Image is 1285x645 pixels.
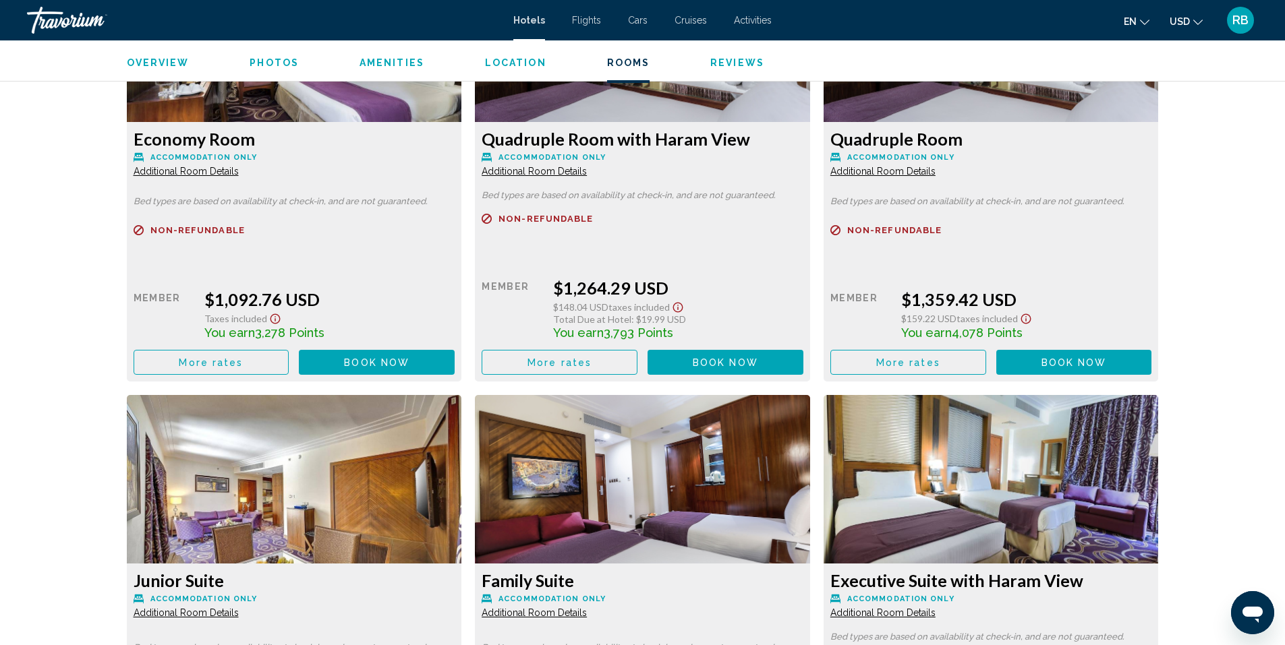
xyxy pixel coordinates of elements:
[830,607,936,618] span: Additional Room Details
[482,607,587,618] span: Additional Room Details
[179,357,243,368] span: More rates
[996,350,1152,375] button: Book now
[830,350,986,375] button: More rates
[830,166,936,177] span: Additional Room Details
[604,326,673,340] span: 3,793 Points
[127,395,462,563] img: f7b30c8b-2483-4ecb-8635-d8ab897ee47b.jpeg
[485,57,546,69] button: Location
[670,298,686,313] button: Show Taxes and Fees disclaimer
[1232,13,1249,27] span: RB
[901,289,1151,309] div: $1,359.42 USD
[830,570,1152,590] h3: Executive Suite with Haram View
[1223,6,1258,34] button: User Menu
[710,57,764,69] button: Reviews
[901,326,952,340] span: You earn
[572,15,601,26] a: Flights
[952,326,1023,340] span: 4,078 Points
[344,357,409,368] span: Book now
[527,357,592,368] span: More rates
[734,15,772,26] a: Activities
[134,129,455,149] h3: Economy Room
[150,226,245,235] span: Non-refundable
[482,278,542,340] div: Member
[553,326,604,340] span: You earn
[360,57,424,68] span: Amenities
[693,357,758,368] span: Book now
[876,357,940,368] span: More rates
[27,7,500,34] a: Travorium
[1170,16,1190,27] span: USD
[648,350,803,375] button: Book now
[134,607,239,618] span: Additional Room Details
[901,313,956,324] span: $159.22 USD
[250,57,299,68] span: Photos
[847,226,942,235] span: Non-refundable
[1231,591,1274,634] iframe: Button to launch messaging window
[204,313,267,324] span: Taxes included
[127,57,190,68] span: Overview
[956,313,1018,324] span: Taxes included
[485,57,546,68] span: Location
[1018,309,1034,325] button: Show Taxes and Fees disclaimer
[675,15,707,26] a: Cruises
[134,289,194,340] div: Member
[607,57,650,69] button: Rooms
[134,570,455,590] h3: Junior Suite
[267,309,283,325] button: Show Taxes and Fees disclaimer
[553,278,803,298] div: $1,264.29 USD
[553,313,803,325] div: : $19.99 USD
[498,153,606,162] span: Accommodation Only
[255,326,324,340] span: 3,278 Points
[134,197,455,206] p: Bed types are based on availability at check-in, and are not guaranteed.
[150,153,258,162] span: Accommodation Only
[608,301,670,313] span: Taxes included
[250,57,299,69] button: Photos
[482,570,803,590] h3: Family Suite
[847,153,954,162] span: Accommodation Only
[1041,357,1107,368] span: Book now
[1124,16,1137,27] span: en
[482,191,803,200] p: Bed types are based on availability at check-in, and are not guaranteed.
[830,129,1152,149] h3: Quadruple Room
[498,594,606,603] span: Accommodation Only
[824,395,1159,563] img: 43603beb-7d08-47c1-806d-323f76faf5c7.jpeg
[628,15,648,26] a: Cars
[553,313,631,325] span: Total Due at Hotel
[482,129,803,149] h3: Quadruple Room with Haram View
[553,301,608,313] span: $148.04 USD
[830,197,1152,206] p: Bed types are based on availability at check-in, and are not guaranteed.
[482,166,587,177] span: Additional Room Details
[360,57,424,69] button: Amenities
[607,57,650,68] span: Rooms
[830,289,891,340] div: Member
[1124,11,1149,31] button: Change language
[847,594,954,603] span: Accommodation Only
[204,326,255,340] span: You earn
[134,166,239,177] span: Additional Room Details
[482,350,637,375] button: More rates
[830,632,1152,642] p: Bed types are based on availability at check-in, and are not guaranteed.
[134,350,289,375] button: More rates
[204,289,455,309] div: $1,092.76 USD
[513,15,545,26] a: Hotels
[475,395,810,563] img: cd9a8a6c-181f-4a71-b891-dd4e6e6a24fe.jpeg
[498,214,593,223] span: Non-refundable
[127,57,190,69] button: Overview
[299,350,455,375] button: Book now
[1170,11,1203,31] button: Change currency
[150,594,258,603] span: Accommodation Only
[710,57,764,68] span: Reviews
